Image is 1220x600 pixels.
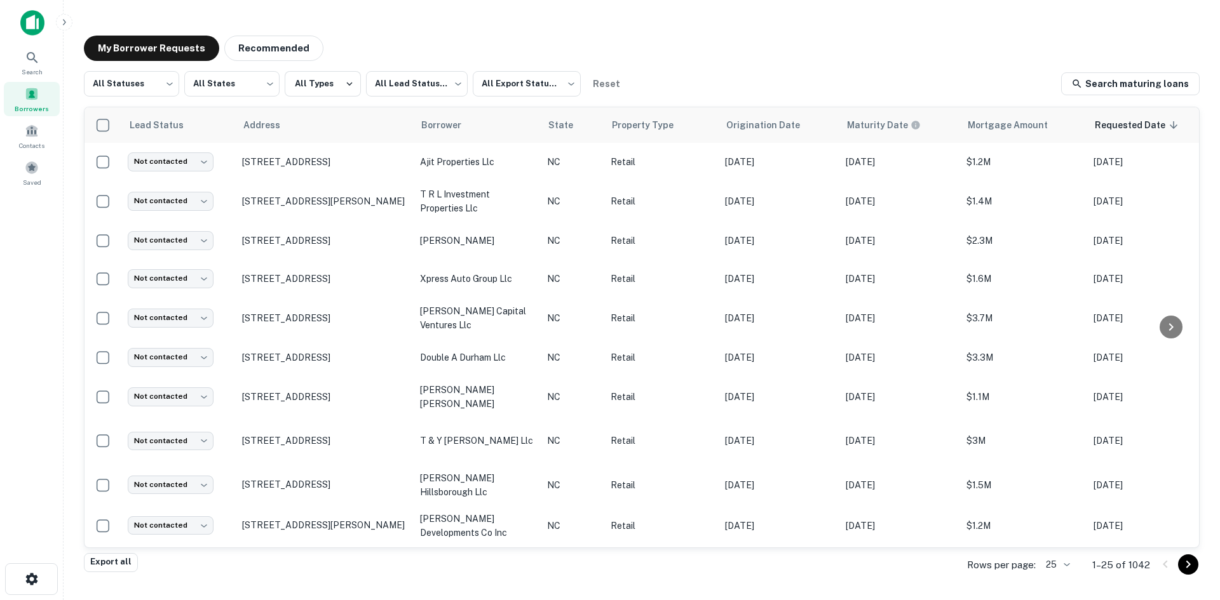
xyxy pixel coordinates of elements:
iframe: Chat Widget [1156,498,1220,559]
p: [DATE] [1094,350,1202,364]
p: [STREET_ADDRESS] [242,273,407,284]
p: [DATE] [846,478,954,492]
div: Not contacted [128,269,213,288]
th: Requested Date [1087,107,1208,143]
div: All Statuses [84,67,179,100]
p: [PERSON_NAME] [420,234,534,248]
p: [DATE] [1094,311,1202,325]
span: Borrowers [15,103,49,114]
div: Not contacted [128,348,213,366]
span: Requested Date [1095,117,1182,133]
p: Retail [611,155,712,169]
p: [DATE] [846,311,954,325]
div: 25 [1041,556,1072,574]
p: [STREET_ADDRESS] [242,312,407,324]
p: [DATE] [846,155,954,169]
p: [DATE] [1094,390,1202,404]
p: [DATE] [1094,234,1202,248]
th: State [541,107,604,143]
p: [DATE] [846,390,954,404]
p: NC [547,390,598,404]
button: Export all [84,553,138,572]
p: Retail [611,311,712,325]
p: Retail [611,434,712,448]
p: $1.1M [966,390,1081,404]
button: Recommended [224,36,323,61]
p: $1.6M [966,272,1081,286]
span: Borrower [421,117,478,133]
p: [DATE] [725,311,833,325]
p: [DATE] [725,519,833,533]
p: NC [547,311,598,325]
p: Retail [611,390,712,404]
p: Retail [611,194,712,208]
h6: Maturity Date [847,118,908,132]
p: [DATE] [1094,519,1202,533]
p: [DATE] [725,272,833,286]
p: $3M [966,434,1081,448]
p: NC [547,234,598,248]
p: [STREET_ADDRESS] [242,352,407,363]
p: [DATE] [725,434,833,448]
p: [DATE] [846,194,954,208]
div: All Export Statuses [473,67,581,100]
p: $1.2M [966,519,1081,533]
div: Not contacted [128,152,213,171]
p: Retail [611,350,712,364]
p: NC [547,272,598,286]
a: Saved [4,156,60,190]
p: [DATE] [725,390,833,404]
th: Address [236,107,414,143]
div: Not contacted [128,432,213,450]
th: Lead Status [121,107,236,143]
th: Borrower [414,107,541,143]
p: Rows per page: [967,557,1036,573]
p: [STREET_ADDRESS] [242,479,407,490]
div: Not contacted [128,516,213,535]
p: [DATE] [1094,272,1202,286]
th: Maturity dates displayed may be estimated. Please contact the lender for the most accurate maturi... [839,107,960,143]
span: Maturity dates displayed may be estimated. Please contact the lender for the most accurate maturi... [847,118,937,132]
span: Search [22,67,43,77]
p: [DATE] [1094,434,1202,448]
div: Maturity dates displayed may be estimated. Please contact the lender for the most accurate maturi... [847,118,921,132]
button: Go to next page [1178,554,1198,575]
p: [STREET_ADDRESS] [242,391,407,403]
a: Contacts [4,119,60,153]
th: Mortgage Amount [960,107,1087,143]
p: t r l investment properties llc [420,187,534,215]
p: Retail [611,272,712,286]
p: NC [547,194,598,208]
p: $1.4M [966,194,1081,208]
a: Borrowers [4,82,60,116]
p: [DATE] [1094,478,1202,492]
button: My Borrower Requests [84,36,219,61]
p: [DATE] [846,272,954,286]
p: NC [547,519,598,533]
p: 1–25 of 1042 [1092,557,1150,573]
p: NC [547,155,598,169]
p: [DATE] [846,350,954,364]
span: Saved [23,177,41,187]
p: [DATE] [725,155,833,169]
p: [DATE] [846,519,954,533]
p: ajit properties llc [420,155,534,169]
p: [DATE] [846,434,954,448]
p: [PERSON_NAME] developments co inc [420,512,534,540]
p: $3.7M [966,311,1081,325]
p: Retail [611,519,712,533]
p: [DATE] [846,234,954,248]
p: [STREET_ADDRESS][PERSON_NAME] [242,196,407,207]
th: Origination Date [719,107,839,143]
span: Address [243,117,297,133]
div: All Lead Statuses [366,67,468,100]
p: NC [547,434,598,448]
p: [PERSON_NAME] capital ventures llc [420,304,534,332]
div: All States [184,67,280,100]
span: Lead Status [129,117,200,133]
p: [STREET_ADDRESS][PERSON_NAME] [242,519,407,531]
span: Contacts [19,140,44,150]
